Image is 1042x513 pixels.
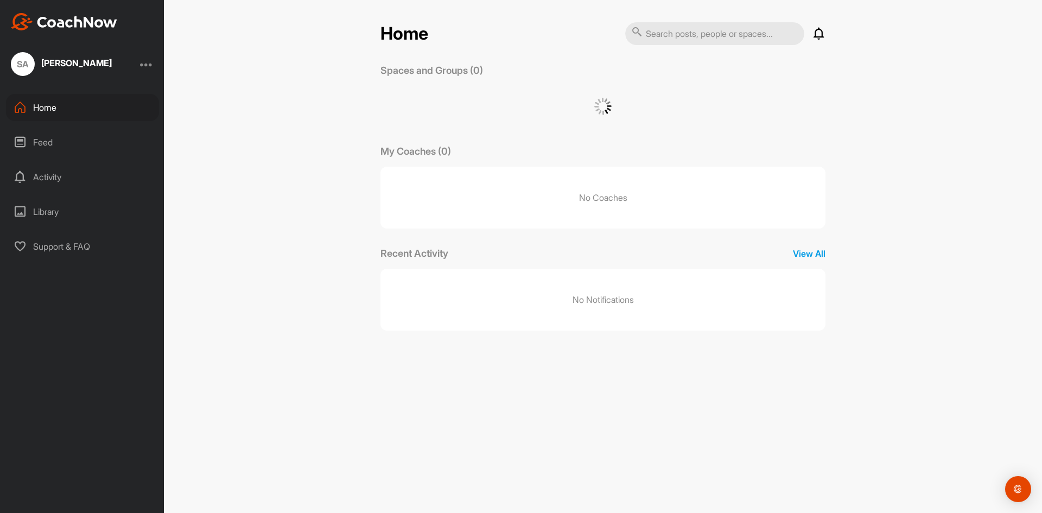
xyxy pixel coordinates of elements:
p: No Coaches [380,167,825,229]
div: Support & FAQ [6,233,159,260]
div: [PERSON_NAME] [41,59,112,67]
img: CoachNow [11,13,117,30]
div: Library [6,198,159,225]
p: No Notifications [573,293,634,306]
div: Feed [6,129,159,156]
div: Open Intercom Messenger [1005,476,1031,502]
input: Search posts, people or spaces... [625,22,804,45]
p: My Coaches (0) [380,144,451,159]
div: Activity [6,163,159,191]
h2: Home [380,23,428,45]
p: Spaces and Groups (0) [380,63,483,78]
div: SA [11,52,35,76]
p: View All [793,247,825,260]
p: Recent Activity [380,246,448,261]
img: G6gVgL6ErOh57ABN0eRmCEwV0I4iEi4d8EwaPGI0tHgoAbU4EAHFLEQAh+QQFCgALACwIAA4AGAASAAAEbHDJSesaOCdk+8xg... [594,98,612,115]
div: Home [6,94,159,121]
